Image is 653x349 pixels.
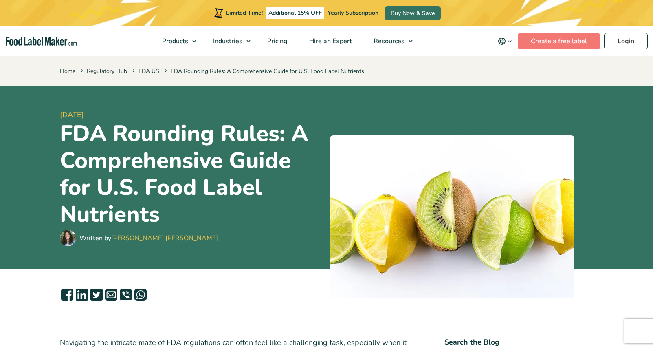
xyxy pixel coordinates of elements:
a: FDA US [139,67,159,75]
span: [DATE] [60,109,323,120]
a: Products [152,26,200,56]
span: FDA Rounding Rules: A Comprehensive Guide for U.S. Food Label Nutrients [163,67,364,75]
span: Additional 15% OFF [266,7,324,19]
img: Maria Abi Hanna - Food Label Maker [60,230,76,246]
span: Pricing [265,37,288,46]
a: Pricing [257,26,297,56]
a: Hire an Expert [299,26,361,56]
a: Login [604,33,648,49]
a: [PERSON_NAME] [PERSON_NAME] [111,234,218,243]
span: Industries [211,37,243,46]
span: Hire an Expert [307,37,353,46]
a: Industries [202,26,255,56]
span: Limited Time! [226,9,263,17]
a: Buy Now & Save [385,6,441,20]
a: Create a free label [518,33,600,49]
a: Regulatory Hub [87,67,127,75]
h4: Search the Blog [444,337,593,348]
span: Products [160,37,189,46]
a: Home [60,67,75,75]
span: Yearly Subscription [328,9,378,17]
a: Resources [363,26,417,56]
h1: FDA Rounding Rules: A Comprehensive Guide for U.S. Food Label Nutrients [60,120,323,228]
div: Written by [79,233,218,243]
span: Resources [371,37,405,46]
